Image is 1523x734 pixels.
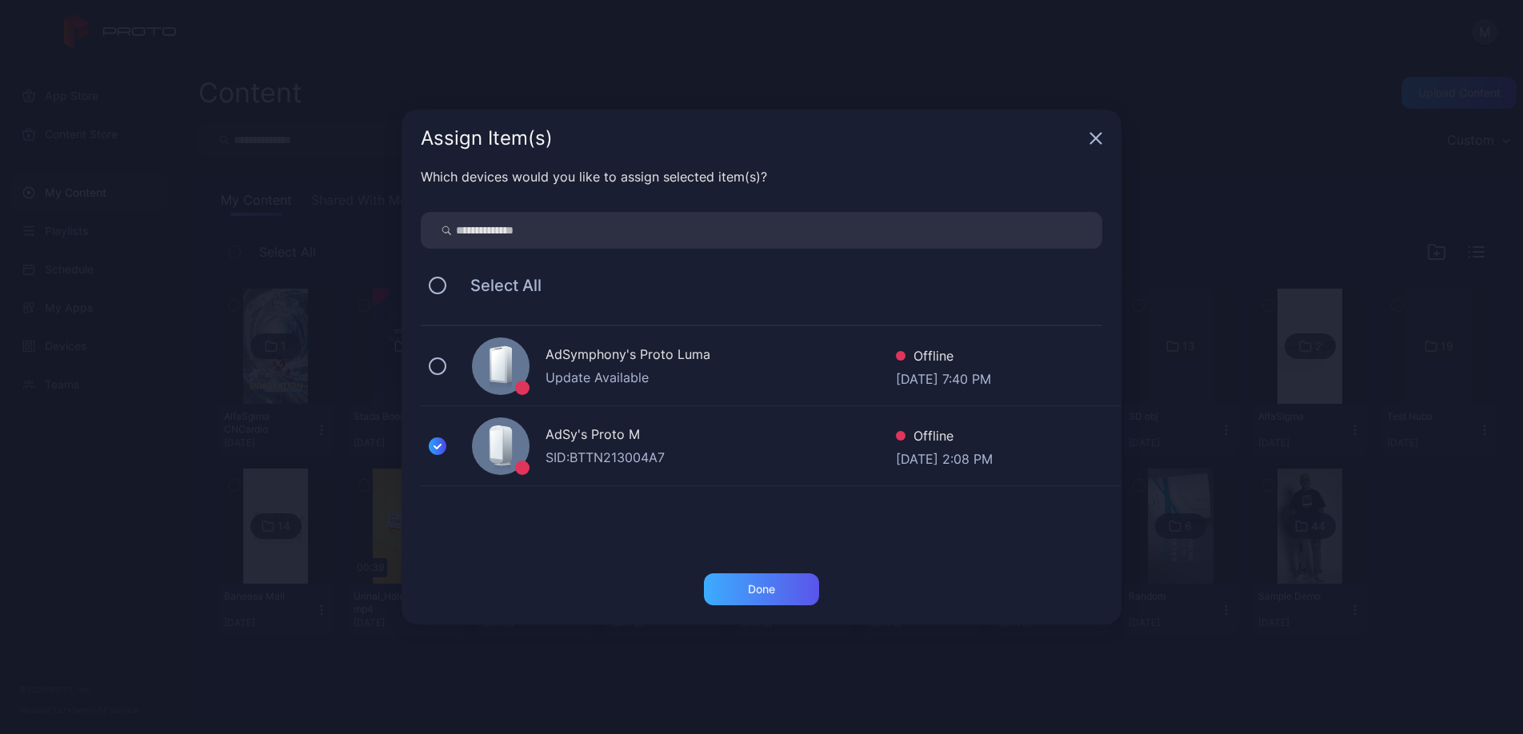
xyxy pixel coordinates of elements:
div: Which devices would you like to assign selected item(s)? [421,167,1102,186]
span: Select All [454,276,542,295]
div: Offline [896,346,991,369]
div: Assign Item(s) [421,129,1083,148]
div: [DATE] 7:40 PM [896,369,991,385]
button: Done [704,573,819,605]
div: SID: BTTN213004A7 [546,448,896,467]
div: Update Available [546,368,896,387]
div: Offline [896,426,993,449]
div: AdSy's Proto M [546,425,896,448]
div: Done [748,583,775,596]
div: AdSymphony's Proto Luma [546,345,896,368]
div: [DATE] 2:08 PM [896,449,993,465]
